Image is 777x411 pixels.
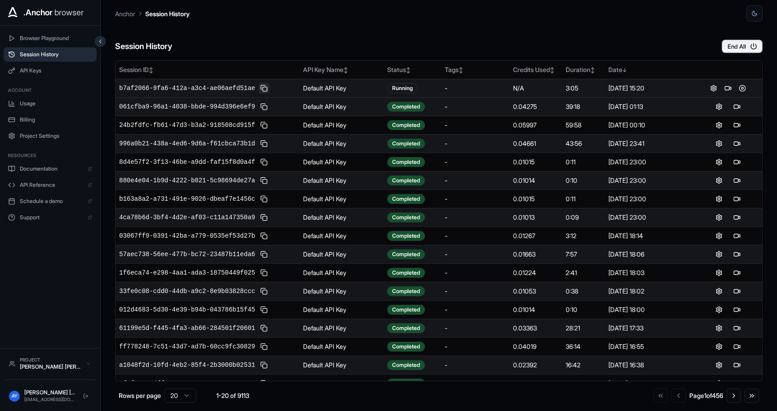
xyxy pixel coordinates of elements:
div: 3:05 [566,84,601,93]
button: Project Settings [4,129,97,143]
div: 43:56 [566,139,601,148]
span: 24b2fdfc-fb61-47d3-b3a2-918508cd915f [119,121,255,130]
div: [DATE] 16:55 [608,342,691,351]
div: 0.01663 [513,250,558,259]
span: 1f6eca74-e298-4aa1-ada3-18750449f025 [119,268,255,277]
td: Default API Key [299,263,384,282]
td: Default API Key [299,300,384,319]
span: b7af2066-9fa6-412a-a3c4-ae06aefd51ae [119,84,255,93]
span: 061cfba9-96a1-4038-bbde-994d396e6ef9 [119,102,255,111]
div: 0.01013 [513,213,558,222]
div: [DATE] 23:41 [608,139,691,148]
div: 59:58 [566,121,601,130]
div: - [445,121,506,130]
span: a1048f2d-10fd-4eb2-85f4-2b3000b02531 [119,361,255,370]
div: Completed [387,249,425,259]
div: Completed [387,139,425,149]
div: - [445,250,506,259]
td: Default API Key [299,282,384,300]
a: Documentation [4,162,97,176]
div: 7:57 [566,250,601,259]
div: Completed [387,157,425,167]
button: End All [722,40,763,53]
span: ↕ [550,67,554,73]
div: [PERSON_NAME] [PERSON_NAME] [24,389,76,396]
div: Completed [387,194,425,204]
div: [DATE] 17:33 [608,324,691,333]
td: Default API Key [299,245,384,263]
span: ↕ [459,67,463,73]
p: Anchor [115,9,135,18]
div: 0.04661 [513,139,558,148]
div: [DATE] 23:00 [608,176,691,185]
div: [DATE] 18:06 [608,250,691,259]
img: Anchor Icon [5,5,20,20]
button: Session History [4,47,97,62]
div: [DATE] 18:00 [608,305,691,314]
div: 4:53 [566,379,601,388]
div: 1-20 of 9113 [210,391,255,400]
span: 880e4e04-1b9d-4222-b021-5c98694de27a [119,176,255,185]
div: Credits Used [513,65,558,74]
span: ↕ [149,67,153,73]
div: [PERSON_NAME] [PERSON_NAME] Project [20,363,81,370]
div: Page 1 of 456 [689,391,723,400]
div: - [445,176,506,185]
div: N/A [513,84,558,93]
div: Completed [387,360,425,370]
div: Session ID [119,65,296,74]
div: 0.01014 [513,176,558,185]
div: [DATE] 23:00 [608,158,691,167]
div: 0:10 [566,176,601,185]
div: - [445,342,506,351]
button: Billing [4,113,97,127]
div: Completed [387,102,425,112]
div: Completed [387,286,425,296]
td: Default API Key [299,337,384,356]
div: 0.01407 [513,379,558,388]
div: [DATE] 18:03 [608,268,691,277]
button: Usage [4,96,97,111]
div: Status [387,65,438,74]
div: - [445,102,506,111]
div: [DATE] 01:13 [608,102,691,111]
div: API Key Name [303,65,380,74]
div: 0.01014 [513,305,558,314]
span: Project Settings [20,132,92,140]
div: 0.01267 [513,231,558,240]
div: Completed [387,342,425,352]
div: - [445,361,506,370]
span: ↓ [622,67,627,73]
span: b163a8a2-a731-491e-9026-dbeaf7e1456c [119,194,255,203]
div: Completed [387,231,425,241]
div: 0:38 [566,287,601,296]
button: Logout [80,391,91,402]
div: Duration [566,65,601,74]
span: 996a0b21-438a-4ed6-9d6a-f61cbca73b1d [119,139,255,148]
span: API Reference [20,181,83,189]
div: [DATE] 18:14 [608,231,691,240]
div: Completed [387,379,425,388]
div: 0:11 [566,158,601,167]
div: Completed [387,305,425,315]
div: Completed [387,323,425,333]
span: AY [12,393,18,399]
span: Session History [20,51,92,58]
div: 0.01015 [513,158,558,167]
td: Default API Key [299,116,384,134]
div: 0.04019 [513,342,558,351]
span: 57aec738-56ee-477b-bc72-23487b11eda6 [119,250,255,259]
div: Completed [387,120,425,130]
div: - [445,324,506,333]
td: Default API Key [299,97,384,116]
span: 2f4f0c4c-dff1-4764-9887-2c7a5835944a [119,379,255,388]
span: .Anchor [23,6,53,19]
div: 0.05997 [513,121,558,130]
div: - [445,268,506,277]
div: 28:21 [566,324,601,333]
div: [DATE] 00:10 [608,121,691,130]
p: Session History [145,9,190,18]
span: 8d4e57f2-3f13-46be-a9dd-faf15f8d0a4f [119,158,255,167]
span: Billing [20,116,92,123]
span: ↕ [406,67,411,73]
